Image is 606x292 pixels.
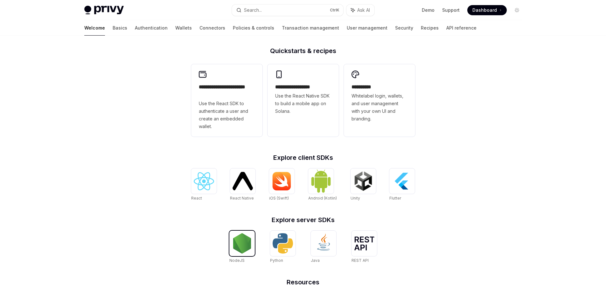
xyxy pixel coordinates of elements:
[233,172,253,190] img: React Native
[308,196,337,200] span: Android (Kotlin)
[421,20,439,36] a: Recipes
[308,168,337,201] a: Android (Kotlin)Android (Kotlin)
[232,233,252,254] img: NodeJS
[344,64,415,137] a: **** *****Whitelabel login, wallets, and user management with your own UI and branding.
[194,172,214,190] img: React
[395,20,413,36] a: Security
[191,48,415,54] h2: Quickstarts & recipes
[422,7,435,13] a: Demo
[113,20,127,36] a: Basics
[191,217,415,223] h2: Explore server SDKs
[269,196,289,200] span: iOS (Swift)
[191,154,415,161] h2: Explore client SDKs
[346,4,374,16] button: Ask AI
[352,258,369,263] span: REST API
[232,4,343,16] button: Search...CtrlK
[84,6,124,15] img: light logo
[199,20,225,36] a: Connectors
[313,233,334,254] img: Java
[230,196,254,200] span: React Native
[275,92,331,115] span: Use the React Native SDK to build a mobile app on Solana.
[230,168,255,201] a: React NativeReact Native
[330,8,339,13] span: Ctrl K
[244,6,262,14] div: Search...
[268,64,339,137] a: **** **** **** ***Use the React Native SDK to build a mobile app on Solana.
[389,168,415,201] a: FlutterFlutter
[352,92,407,123] span: Whitelabel login, wallets, and user management with your own UI and branding.
[311,169,331,193] img: Android (Kotlin)
[270,231,296,264] a: PythonPython
[191,196,202,200] span: React
[392,171,412,191] img: Flutter
[269,168,295,201] a: iOS (Swift)iOS (Swift)
[84,20,105,36] a: Welcome
[446,20,477,36] a: API reference
[229,231,255,264] a: NodeJSNodeJS
[353,171,373,191] img: Unity
[467,5,507,15] a: Dashboard
[472,7,497,13] span: Dashboard
[273,233,293,254] img: Python
[354,236,374,250] img: REST API
[270,258,283,263] span: Python
[512,5,522,15] button: Toggle dark mode
[199,100,255,130] span: Use the React SDK to authenticate a user and create an embedded wallet.
[351,168,376,201] a: UnityUnity
[191,168,217,201] a: ReactReact
[175,20,192,36] a: Wallets
[135,20,168,36] a: Authentication
[351,196,360,200] span: Unity
[357,7,370,13] span: Ask AI
[191,279,415,285] h2: Resources
[229,258,245,263] span: NodeJS
[352,231,377,264] a: REST APIREST API
[282,20,339,36] a: Transaction management
[389,196,401,200] span: Flutter
[233,20,274,36] a: Policies & controls
[272,172,292,191] img: iOS (Swift)
[347,20,387,36] a: User management
[311,231,336,264] a: JavaJava
[442,7,460,13] a: Support
[311,258,320,263] span: Java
